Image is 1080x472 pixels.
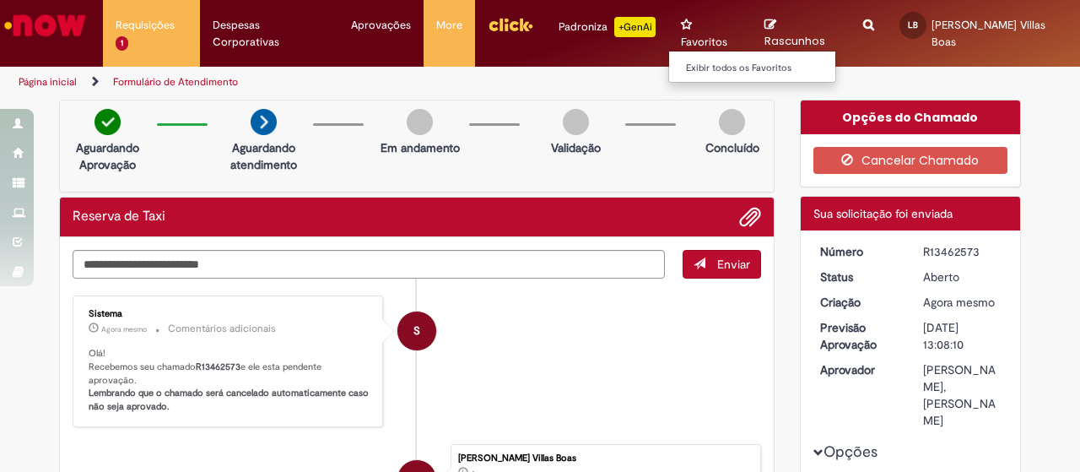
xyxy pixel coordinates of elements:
ul: Trilhas de página [13,67,707,98]
b: Lembrando que o chamado será cancelado automaticamente caso não seja aprovado. [89,387,371,413]
img: arrow-next.png [251,109,277,135]
div: [PERSON_NAME], [PERSON_NAME] [923,361,1002,429]
div: 29/08/2025 14:08:10 [923,294,1002,311]
dt: Status [807,269,911,285]
p: Em andamento [381,139,460,156]
img: img-circle-grey.png [407,109,433,135]
img: img-circle-grey.png [563,109,589,135]
a: Rascunhos [764,18,837,49]
img: check-circle-green.png [94,109,121,135]
img: img-circle-grey.png [719,109,745,135]
dt: Número [807,243,911,260]
div: Aberto [923,269,1002,285]
b: R13462573 [196,361,240,373]
span: Aprovações [351,17,411,34]
button: Cancelar Chamado [813,147,1008,174]
span: Requisições [116,17,175,34]
a: Exibir todos os Favoritos [669,59,855,78]
span: Sua solicitação foi enviada [813,206,953,221]
p: Olá! Recebemos seu chamado e ele esta pendente aprovação. [89,347,370,414]
span: Agora mesmo [101,324,147,334]
small: Comentários adicionais [168,322,276,336]
span: Enviar [717,257,750,272]
img: ServiceNow [2,8,89,42]
div: [DATE] 13:08:10 [923,319,1002,353]
button: Adicionar anexos [739,206,761,228]
button: Enviar [683,250,761,279]
h2: Reserva de Taxi Histórico de tíquete [73,209,165,225]
span: 1 [116,36,128,51]
div: System [397,312,436,350]
div: Sistema [89,309,370,319]
p: Concluído [705,139,759,156]
time: 29/08/2025 14:08:21 [101,324,147,334]
span: Favoritos [681,34,727,51]
a: Formulário de Atendimento [113,75,238,89]
a: Página inicial [19,75,77,89]
p: Validação [551,139,601,156]
time: 29/08/2025 14:08:10 [923,295,995,310]
img: click_logo_yellow_360x200.png [488,12,533,37]
div: Padroniza [559,17,656,37]
div: Opções do Chamado [801,100,1021,134]
ul: Favoritos [668,51,836,83]
span: Agora mesmo [923,295,995,310]
span: [PERSON_NAME] Villas Boas [931,18,1045,49]
span: LB [908,19,918,30]
dt: Aprovador [807,361,911,378]
div: [PERSON_NAME] Villas Boas [458,453,752,464]
span: S [413,311,420,351]
textarea: Digite sua mensagem aqui... [73,250,665,278]
p: Aguardando Aprovação [67,139,148,173]
dt: Criação [807,294,911,311]
p: Aguardando atendimento [223,139,305,173]
dt: Previsão Aprovação [807,319,911,353]
div: R13462573 [923,243,1002,260]
span: More [436,17,462,34]
span: Despesas Corporativas [213,17,326,51]
p: +GenAi [614,17,656,37]
span: Rascunhos [764,33,825,49]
